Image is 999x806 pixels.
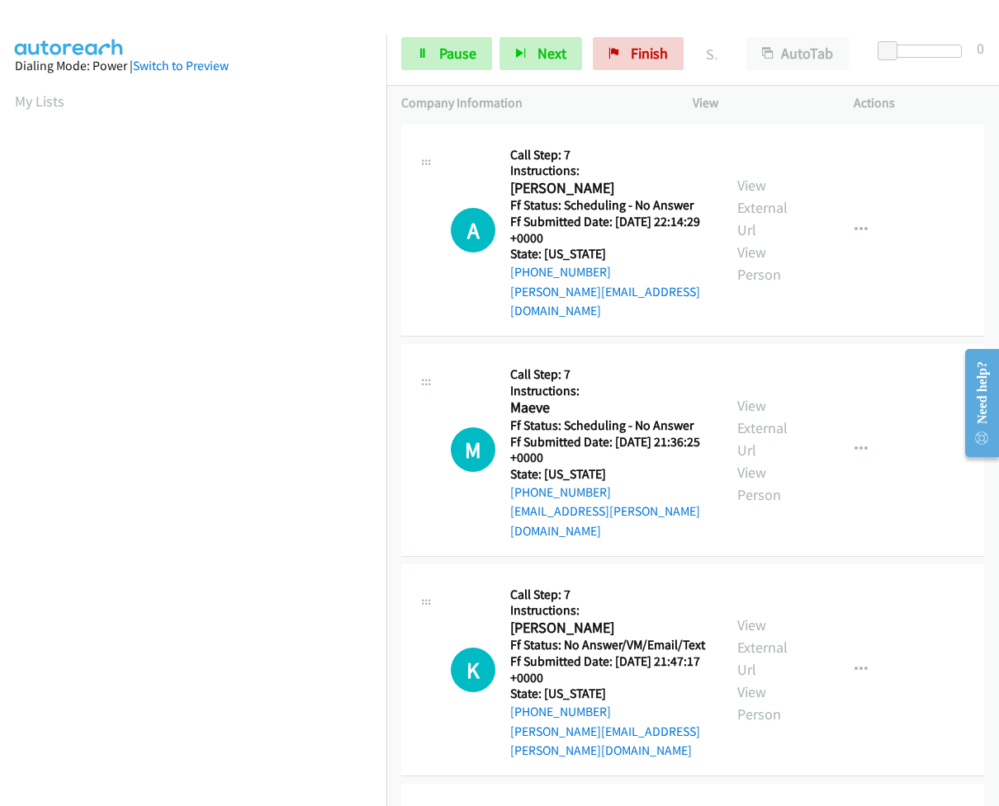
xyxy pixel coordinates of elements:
[510,163,708,179] h5: Instructions:
[854,93,985,113] p: Actions
[737,396,788,460] a: View External Url
[510,417,708,434] h5: Ff Status: Scheduling - No Answer
[510,147,708,163] h5: Call Step: 7
[510,398,702,417] h2: Maeve
[737,243,781,284] a: View Person
[510,179,702,198] h2: [PERSON_NAME]
[451,208,495,252] h1: A
[510,246,708,262] h5: State: [US_STATE]
[401,37,492,70] a: Pause
[977,37,984,59] div: 0
[439,44,476,63] span: Pause
[451,648,495,692] div: The call is yet to be attempted
[510,637,708,653] h5: Ff Status: No Answer/VM/Email/Text
[133,58,229,73] a: Switch to Preview
[510,366,708,383] h5: Call Step: 7
[737,615,788,679] a: View External Url
[510,724,700,759] a: [PERSON_NAME][EMAIL_ADDRESS][PERSON_NAME][DOMAIN_NAME]
[451,427,495,472] div: The call is yet to be attempted
[401,93,663,113] p: Company Information
[500,37,582,70] button: Next
[631,44,668,63] span: Finish
[746,37,849,70] button: AutoTab
[510,484,611,500] a: [PHONE_NUMBER]
[15,92,64,111] a: My Lists
[510,214,708,246] h5: Ff Submitted Date: [DATE] 22:14:29 +0000
[510,503,700,539] a: [EMAIL_ADDRESS][PERSON_NAME][DOMAIN_NAME]
[451,427,495,472] h1: M
[693,93,824,113] p: View
[593,37,684,70] a: Finish
[706,43,717,65] p: Started
[510,602,708,619] h5: Instructions:
[510,264,611,280] a: [PHONE_NUMBER]
[510,197,708,214] h5: Ff Status: Scheduling - No Answer
[510,284,700,319] a: [PERSON_NAME][EMAIL_ADDRESS][DOMAIN_NAME]
[510,653,708,686] h5: Ff Submitted Date: [DATE] 21:47:17 +0000
[510,466,708,483] h5: State: [US_STATE]
[737,463,781,504] a: View Person
[737,682,781,724] a: View Person
[510,704,611,719] a: [PHONE_NUMBER]
[510,619,702,638] h2: [PERSON_NAME]
[951,337,999,469] iframe: Resource Center
[510,383,708,399] h5: Instructions:
[451,648,495,692] h1: K
[510,434,708,466] h5: Ff Submitted Date: [DATE] 21:36:25 +0000
[886,45,962,58] div: Delay between calls (in seconds)
[451,208,495,252] div: The call is yet to be attempted
[737,176,788,239] a: View External Url
[15,56,372,76] div: Dialing Mode: Power |
[537,44,566,63] span: Next
[510,587,708,603] h5: Call Step: 7
[510,686,708,702] h5: State: [US_STATE]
